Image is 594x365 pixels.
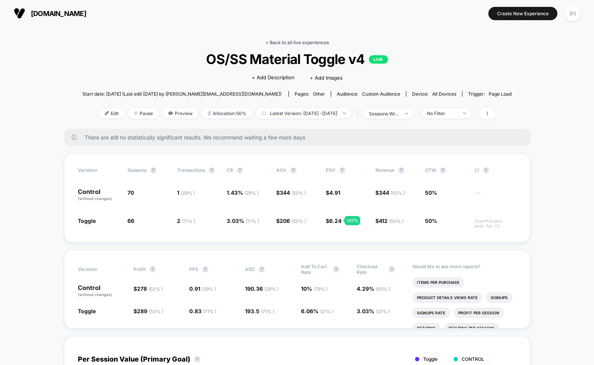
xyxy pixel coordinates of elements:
button: ? [194,356,200,362]
span: 50% [425,218,437,224]
span: 0.83 [189,308,216,314]
span: 193.5 [245,308,274,314]
span: $ [134,285,163,292]
span: There are still no statistically significant results. We recommend waiting a few more days [85,134,515,141]
span: 0.91 [189,285,216,292]
span: ( 37 % ) [376,309,390,314]
span: ( 50 % ) [391,190,405,196]
p: Control [78,189,120,202]
span: --- [475,191,517,202]
span: CONTROL [462,356,484,362]
span: (without changes) [78,196,112,201]
span: Toggle [78,218,96,224]
span: ( 50 % ) [148,286,163,292]
span: ( 50 % ) [149,309,163,314]
span: 1.43 % [227,189,259,196]
img: edit [105,111,109,115]
button: [DOMAIN_NAME] [11,7,89,19]
span: 6.06 % [301,308,333,314]
span: 412 [379,218,404,224]
span: Transactions [177,167,205,173]
a: < Back to all live experiences [266,40,329,45]
li: Product Details Views Rate [412,292,482,303]
span: CR [227,167,233,173]
div: Pages: [295,91,325,97]
img: calendar [262,111,266,115]
button: Create New Experience [488,7,557,20]
span: Variation [78,264,120,275]
button: ? [209,167,215,173]
span: $ [375,189,405,196]
div: BS [565,6,580,21]
span: 206 [280,218,306,224]
button: ? [339,167,345,173]
span: Profit [134,266,146,272]
span: ( 50 % ) [291,190,306,196]
span: 70 [127,189,134,196]
span: ( 21 % ) [320,309,333,314]
img: end [343,112,346,114]
span: ( 29 % ) [245,190,259,196]
span: all devices [432,91,456,97]
span: ( 63 % ) [376,286,390,292]
span: Insufficient data for CI [475,219,517,229]
span: 2 [177,218,195,224]
span: ( 71 % ) [203,309,216,314]
span: AOV [276,167,287,173]
div: + 27 % [344,216,360,225]
span: ( 71 % ) [182,218,195,224]
span: 1 [177,189,195,196]
span: Checkout Rate [357,264,385,275]
span: ( 29 % ) [264,286,278,292]
span: $ [326,218,341,224]
div: Audience: [337,91,400,97]
img: Visually logo [14,8,25,19]
span: $ [134,308,163,314]
span: Edit [99,108,124,118]
li: Signups [486,292,512,303]
div: sessions with impression [369,111,399,117]
li: Signups Rate [412,307,450,318]
span: 4.29 % [357,285,390,292]
button: ? [398,167,404,173]
span: 10 % [301,285,328,292]
p: Control [78,285,126,298]
span: Variation [78,167,120,173]
span: ASD [245,266,255,272]
span: + Add Description [252,74,295,82]
button: ? [290,167,296,173]
span: Custom Audience [362,91,400,97]
span: Add To Cart Rate [301,264,329,275]
span: ( 71 % ) [261,309,274,314]
span: 6.24 [329,218,341,224]
img: end [405,113,408,114]
span: Allocation: 50% [202,108,252,118]
span: CI [475,167,517,173]
span: ( 71 % ) [246,218,259,224]
li: Profit Per Session [454,307,504,318]
span: ( 29 % ) [202,286,216,292]
span: 289 [137,308,163,314]
span: Start date: [DATE] (Last edit [DATE] by [PERSON_NAME][EMAIL_ADDRESS][DOMAIN_NAME]) [82,91,282,97]
span: Device: [406,91,462,97]
img: end [463,112,466,114]
span: 50% [425,189,437,196]
span: ( 50 % ) [291,218,306,224]
button: ? [389,266,395,272]
span: 190.36 [245,285,278,292]
span: 344 [280,189,306,196]
span: Pause [128,108,159,118]
span: Sessions [127,167,146,173]
button: ? [202,266,208,272]
span: 278 [137,285,163,292]
span: $ [326,189,340,196]
p: LIVE [369,55,388,64]
img: end [134,111,138,115]
li: Returns Per Session [444,323,499,333]
span: 3.03 % [227,218,259,224]
li: Returns [412,323,440,333]
span: Toggle [78,308,96,314]
span: ( 50 % ) [389,218,404,224]
span: Preview [163,108,198,118]
li: Items Per Purchase [412,277,464,288]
